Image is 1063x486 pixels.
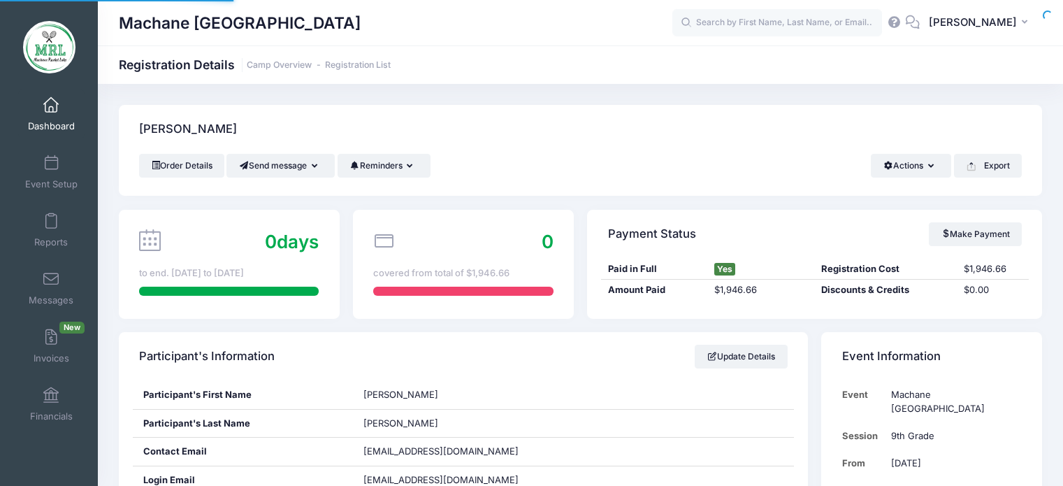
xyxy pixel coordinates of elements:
[884,450,1021,477] td: [DATE]
[119,7,361,39] h1: Machane [GEOGRAPHIC_DATA]
[18,90,85,138] a: Dashboard
[815,262,957,276] div: Registration Cost
[957,283,1029,297] div: $0.00
[34,236,68,248] span: Reports
[265,231,277,252] span: 0
[542,231,554,252] span: 0
[325,60,391,71] a: Registration List
[338,154,431,178] button: Reminders
[815,283,957,297] div: Discounts & Credits
[34,352,69,364] span: Invoices
[672,9,882,37] input: Search by First Name, Last Name, or Email...
[30,410,73,422] span: Financials
[133,410,354,438] div: Participant's Last Name
[920,7,1042,39] button: [PERSON_NAME]
[133,438,354,466] div: Contact Email
[954,154,1022,178] button: Export
[714,263,735,276] span: Yes
[28,120,75,132] span: Dashboard
[608,214,696,254] h4: Payment Status
[601,262,708,276] div: Paid in Full
[18,380,85,429] a: Financials
[601,283,708,297] div: Amount Paid
[842,337,941,377] h4: Event Information
[25,178,78,190] span: Event Setup
[842,381,885,422] td: Event
[133,381,354,409] div: Participant's First Name
[139,110,237,150] h4: [PERSON_NAME]
[871,154,951,178] button: Actions
[18,264,85,313] a: Messages
[695,345,788,369] a: Update Details
[373,266,553,280] div: covered from total of $1,946.66
[18,148,85,196] a: Event Setup
[18,322,85,371] a: InvoicesNew
[59,322,85,334] span: New
[957,262,1029,276] div: $1,946.66
[139,154,224,178] a: Order Details
[929,15,1017,30] span: [PERSON_NAME]
[23,21,75,73] img: Machane Racket Lake
[363,389,438,400] span: [PERSON_NAME]
[842,422,885,450] td: Session
[363,445,519,457] span: [EMAIL_ADDRESS][DOMAIN_NAME]
[139,337,275,377] h4: Participant's Information
[842,450,885,477] td: From
[708,283,815,297] div: $1,946.66
[18,206,85,255] a: Reports
[884,381,1021,422] td: Machane [GEOGRAPHIC_DATA]
[119,57,391,72] h1: Registration Details
[226,154,335,178] button: Send message
[247,60,312,71] a: Camp Overview
[29,294,73,306] span: Messages
[929,222,1022,246] a: Make Payment
[884,422,1021,450] td: 9th Grade
[363,417,438,429] span: [PERSON_NAME]
[139,266,319,280] div: to end. [DATE] to [DATE]
[265,228,319,255] div: days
